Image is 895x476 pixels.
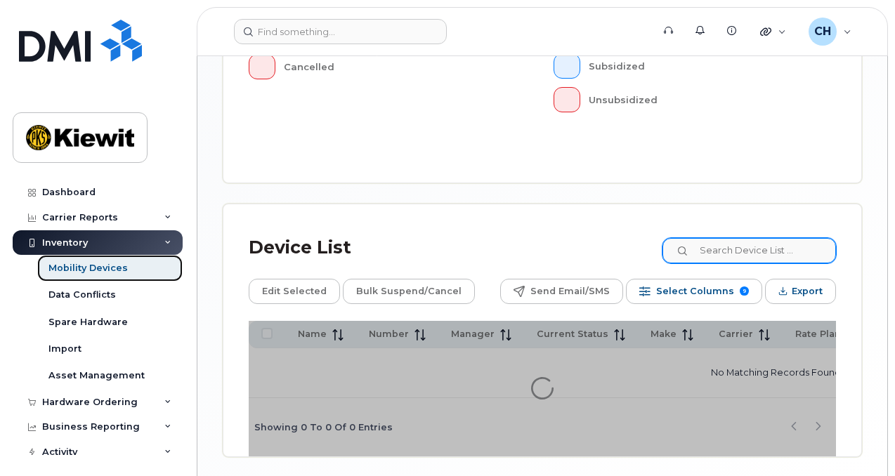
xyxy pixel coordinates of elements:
button: Bulk Suspend/Cancel [343,279,475,304]
div: Unsubsidized [589,87,814,112]
input: Search Device List ... [662,238,836,263]
div: Device List [249,230,351,266]
button: Select Columns 9 [626,279,762,304]
span: Send Email/SMS [530,281,610,302]
div: Subsidized [589,53,814,79]
button: Edit Selected [249,279,340,304]
span: CH [814,23,831,40]
div: Cassandra Hornback [799,18,861,46]
span: Export [792,281,823,302]
input: Find something... [234,19,447,44]
div: Quicklinks [750,18,796,46]
span: Bulk Suspend/Cancel [356,281,462,302]
button: Export [765,279,836,304]
span: Edit Selected [262,281,327,302]
span: Select Columns [656,281,734,302]
iframe: Messenger Launcher [834,415,884,465]
div: Cancelled [284,54,509,79]
button: Send Email/SMS [500,279,623,304]
span: 9 [740,286,749,296]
